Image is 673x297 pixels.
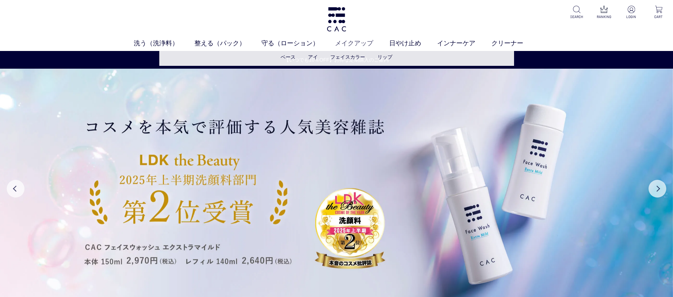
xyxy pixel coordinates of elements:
a: フェイスカラー [330,54,365,60]
a: 洗う（洗浄料） [134,39,194,48]
a: 日やけ止め [389,39,437,48]
a: アイ [308,54,318,60]
a: CART [650,6,667,19]
p: SEARCH [568,14,585,19]
img: logo [326,7,347,32]
button: Previous [7,180,24,198]
a: RANKING [595,6,613,19]
a: 整える（パック） [194,39,261,48]
a: クリーナー [491,39,539,48]
a: 【いつでも10％OFF】お得な定期購入のご案内 [0,56,673,64]
a: インナーケア [437,39,491,48]
p: LOGIN [623,14,640,19]
a: LOGIN [623,6,640,19]
a: SEARCH [568,6,585,19]
a: 守る（ローション） [261,39,335,48]
button: Next [649,180,666,198]
p: CART [650,14,667,19]
a: メイクアップ [335,39,389,48]
a: リップ [377,54,392,60]
p: RANKING [595,14,613,19]
a: ベース [281,54,296,60]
